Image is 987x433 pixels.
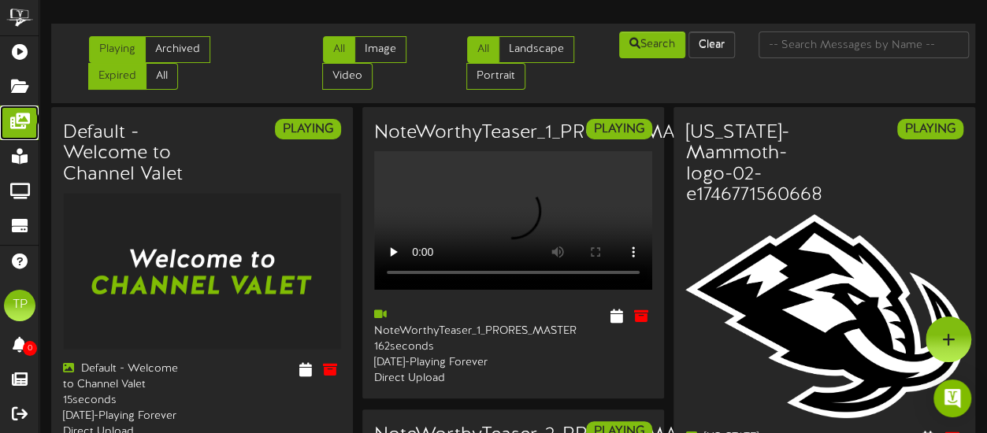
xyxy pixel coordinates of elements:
h3: [US_STATE]-Mammoth-logo-02-e1746771560668 [685,123,822,206]
div: 162 seconds [374,339,501,355]
div: Open Intercom Messenger [933,379,971,417]
a: Video [322,63,373,90]
a: All [146,63,178,90]
div: Default - Welcome to Channel Valet [63,361,190,393]
a: Playing [89,36,146,63]
h3: Default - Welcome to Channel Valet [63,123,190,185]
strong: PLAYING [905,122,955,136]
button: Search [619,31,685,58]
a: All [467,36,499,63]
div: [DATE] - Playing Forever [374,355,501,371]
button: Clear [688,31,735,58]
a: Image [354,36,406,63]
input: -- Search Messages by Name -- [759,31,969,58]
strong: PLAYING [594,122,644,136]
div: [DATE] - Playing Forever [63,409,190,424]
video: Your browser does not support HTML5 video. [374,151,652,290]
div: 15 seconds [63,393,190,409]
h3: NoteWorthyTeaser_1_PRORES_MASTER [374,123,722,143]
a: Archived [145,36,210,63]
span: 0 [23,341,37,356]
a: All [323,36,355,63]
a: Portrait [466,63,525,90]
div: TP [4,290,35,321]
div: NoteWorthyTeaser_1_PRORES_MASTER [374,308,501,339]
a: Landscape [499,36,574,63]
a: Expired [88,63,147,90]
div: Direct Upload [374,371,501,387]
img: cd214c85-7bde-4856-9ba6-d0b1d54a5105.png [685,214,963,418]
img: a7399033-8c2e-47c0-964b-923c71277185welcomecvimage.jpg [63,193,341,349]
strong: PLAYING [283,122,333,136]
